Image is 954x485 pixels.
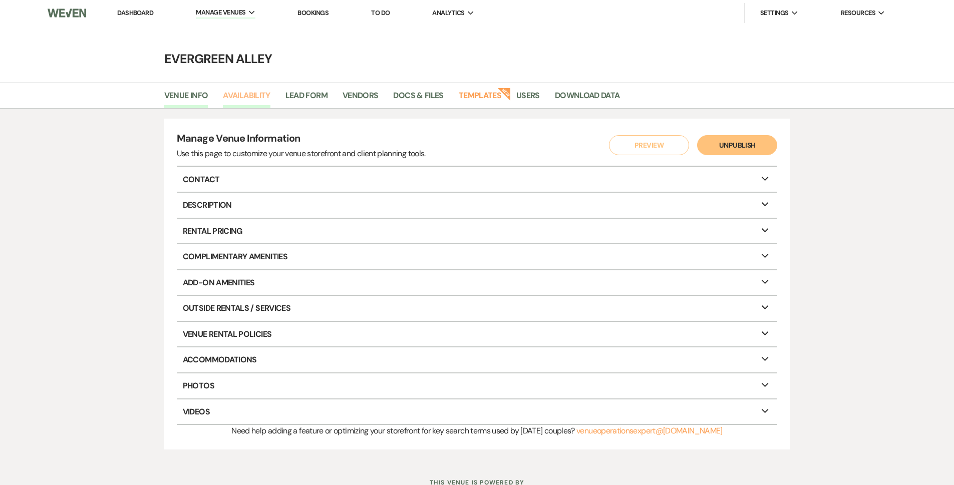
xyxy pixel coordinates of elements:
a: Dashboard [117,9,153,17]
p: Accommodations [177,347,778,372]
a: venueoperationsexpert@[DOMAIN_NAME] [576,425,723,436]
a: Lead Form [285,89,328,108]
a: Venue Info [164,89,208,108]
strong: New [497,87,511,101]
a: Templates [459,89,501,108]
p: Contact [177,167,778,192]
a: Docs & Files [393,89,443,108]
p: Venue Rental Policies [177,322,778,347]
a: Availability [223,89,270,108]
span: Analytics [432,8,464,18]
a: Download Data [555,89,620,108]
p: Rental Pricing [177,219,778,244]
a: To Do [371,9,390,17]
p: Description [177,193,778,218]
button: Unpublish [697,135,777,155]
h4: Evergreen Alley [117,50,838,68]
img: Weven Logo [48,3,86,24]
p: Videos [177,399,778,424]
span: Manage Venues [196,8,245,18]
span: Settings [760,8,789,18]
a: Vendors [343,89,379,108]
p: Add-On Amenities [177,270,778,295]
button: Preview [609,135,689,155]
a: Users [516,89,540,108]
p: Photos [177,373,778,398]
p: Outside Rentals / Services [177,296,778,321]
span: Need help adding a feature or optimizing your storefront for key search terms used by [DATE] coup... [231,425,574,436]
span: Resources [841,8,875,18]
a: Bookings [297,9,329,17]
h4: Manage Venue Information [177,131,426,148]
p: Complimentary Amenities [177,244,778,269]
div: Use this page to customize your venue storefront and client planning tools. [177,148,426,160]
a: Preview [606,135,687,155]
